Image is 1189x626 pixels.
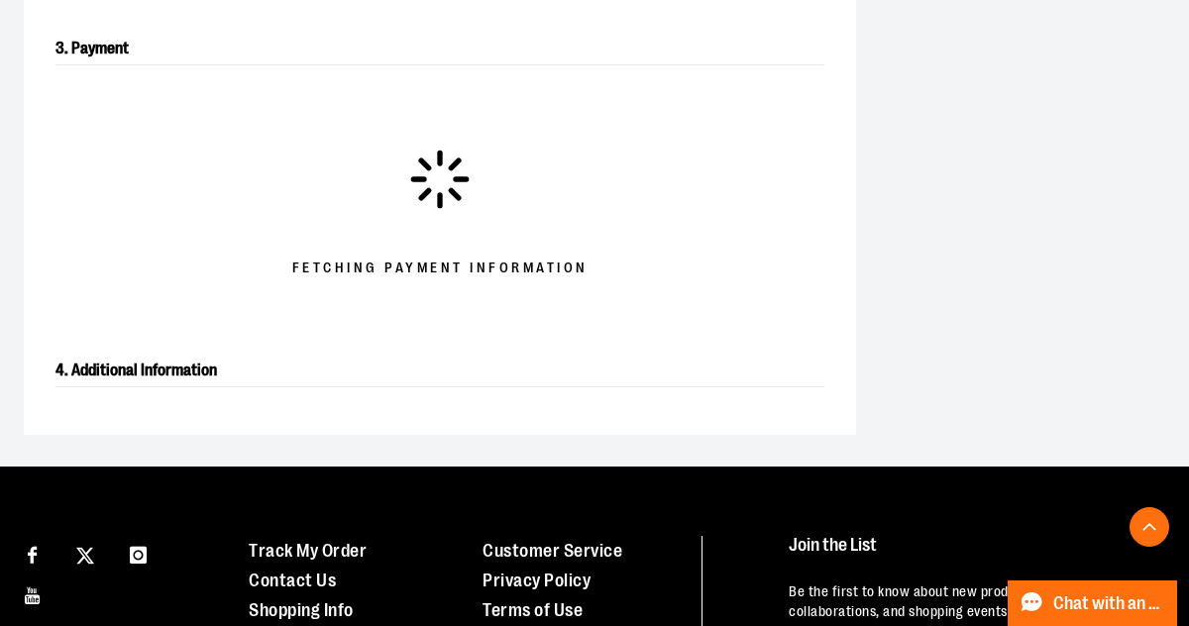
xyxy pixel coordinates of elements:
h4: Join the List [789,536,1155,573]
a: Visit our Youtube page [15,576,50,611]
p: Be the first to know about new product drops, exclusive collaborations, and shopping events! [789,582,1155,622]
a: Privacy Policy [483,571,591,590]
a: Shopping Info [249,600,354,620]
button: Back To Top [1130,507,1169,547]
a: Contact Us [249,571,336,590]
a: Visit our Instagram page [121,536,156,571]
img: Twitter [76,547,94,565]
h2: 3. Payment [55,33,824,65]
a: Terms of Use [483,600,583,620]
span: Fetching Payment Information [292,259,589,278]
button: Chat with an Expert [1008,580,1178,626]
a: Track My Order [249,541,367,561]
a: Customer Service [483,541,622,561]
a: Visit our X page [68,536,103,571]
a: Visit our Facebook page [15,536,50,571]
span: Chat with an Expert [1053,594,1165,613]
h2: 4. Additional Information [55,355,824,387]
